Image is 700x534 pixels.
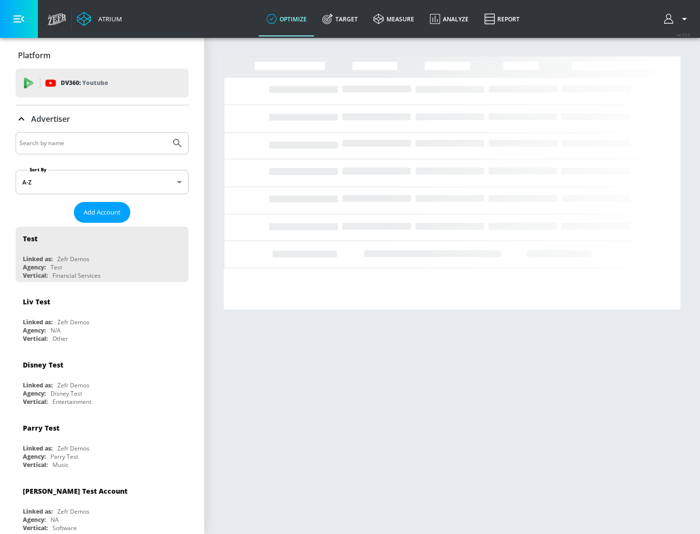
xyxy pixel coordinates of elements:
[51,452,78,461] div: Parry Test
[57,255,89,263] div: Zefr Demos
[51,389,82,398] div: Disney Test
[77,12,122,26] a: Atrium
[51,516,59,524] div: NA
[23,263,46,271] div: Agency:
[23,297,50,306] div: Liv Test
[23,360,63,369] div: Disney Test
[16,105,189,133] div: Advertiser
[23,486,127,496] div: [PERSON_NAME] Test Account
[16,290,189,345] div: Liv TestLinked as:Zefr DemosAgency:N/AVertical:Other
[16,353,189,408] div: Disney TestLinked as:Zefr DemosAgency:Disney TestVertical:Entertainment
[23,381,52,389] div: Linked as:
[84,207,121,218] span: Add Account
[23,255,52,263] div: Linked as:
[61,78,108,88] p: DV360:
[57,507,89,516] div: Zefr Demos
[23,524,48,532] div: Vertical:
[23,234,37,243] div: Test
[52,524,77,532] div: Software
[23,507,52,516] div: Linked as:
[16,227,189,282] div: TestLinked as:Zefr DemosAgency:TestVertical:Financial Services
[23,461,48,469] div: Vertical:
[74,202,130,223] button: Add Account
[23,423,59,433] div: Parry Test
[23,271,48,280] div: Vertical:
[23,516,46,524] div: Agency:
[94,15,122,23] div: Atrium
[259,1,315,36] a: optimize
[28,167,49,173] label: Sort By
[52,461,69,469] div: Music
[51,263,62,271] div: Test
[366,1,422,36] a: measure
[18,50,51,61] p: Platform
[16,170,189,194] div: A-Z
[23,318,52,326] div: Linked as:
[57,381,89,389] div: Zefr Demos
[52,271,101,280] div: Financial Services
[23,334,48,343] div: Vertical:
[31,114,70,124] p: Advertiser
[422,1,476,36] a: Analyze
[82,78,108,88] p: Youtube
[476,1,527,36] a: Report
[16,68,189,98] div: DV360: Youtube
[315,1,366,36] a: Target
[52,398,91,406] div: Entertainment
[57,444,89,452] div: Zefr Demos
[677,32,690,37] span: v 4.32.0
[16,416,189,471] div: Parry TestLinked as:Zefr DemosAgency:Parry TestVertical:Music
[51,326,61,334] div: N/A
[23,326,46,334] div: Agency:
[23,398,48,406] div: Vertical:
[57,318,89,326] div: Zefr Demos
[23,444,52,452] div: Linked as:
[19,137,167,150] input: Search by name
[23,452,46,461] div: Agency:
[23,389,46,398] div: Agency:
[52,334,68,343] div: Other
[16,42,189,69] div: Platform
